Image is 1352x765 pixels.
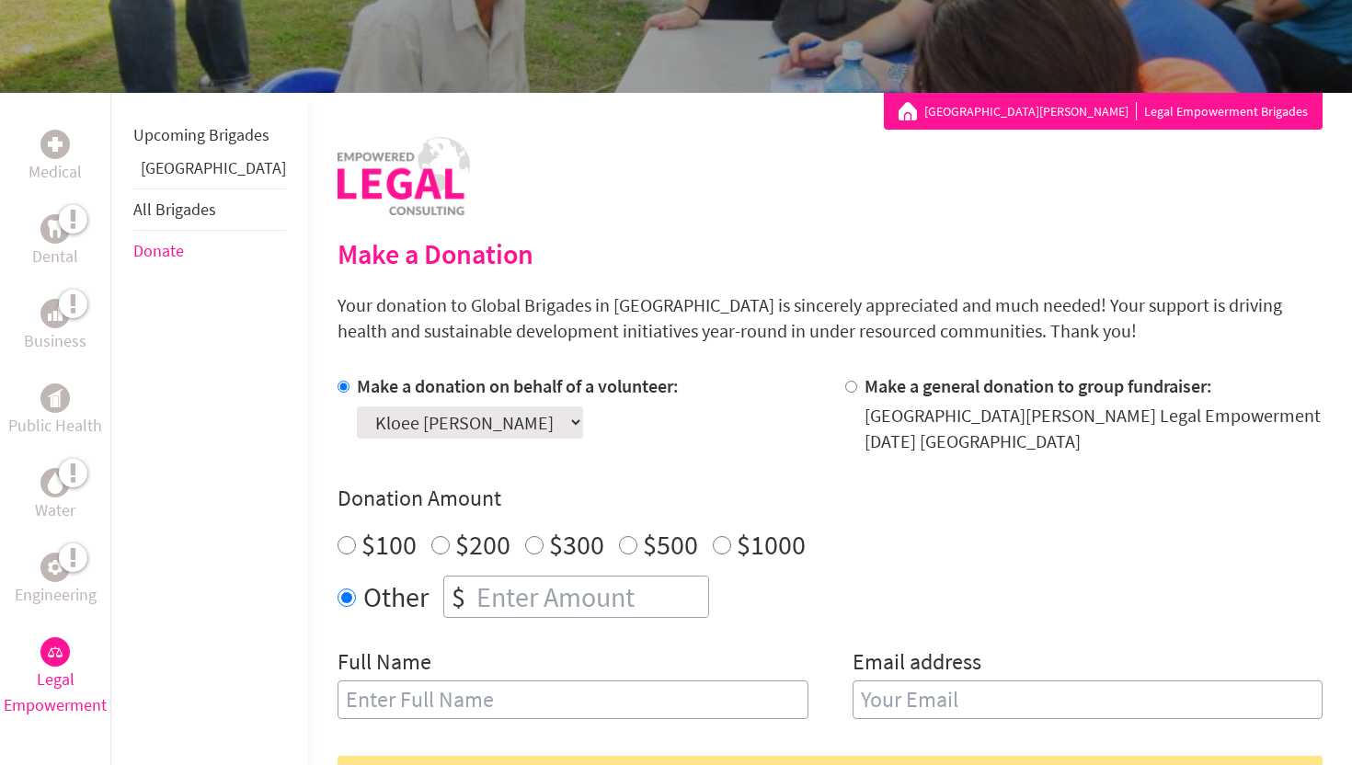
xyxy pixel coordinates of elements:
img: Engineering [48,560,63,575]
input: Your Email [853,680,1323,719]
p: Legal Empowerment [4,667,107,718]
label: $1000 [737,527,806,562]
a: BusinessBusiness [24,299,86,354]
h4: Donation Amount [338,484,1323,513]
input: Enter Full Name [338,680,808,719]
h2: Make a Donation [338,237,1323,270]
a: All Brigades [133,199,216,220]
label: Make a donation on behalf of a volunteer: [357,374,679,397]
p: Business [24,328,86,354]
p: Medical [29,159,82,185]
a: Legal EmpowermentLegal Empowerment [4,637,107,718]
input: Enter Amount [473,577,708,617]
div: Dental [40,214,70,244]
a: Public HealthPublic Health [8,383,102,439]
label: $500 [643,527,698,562]
div: Legal Empowerment Brigades [899,102,1308,120]
a: DentalDental [32,214,78,269]
a: WaterWater [35,468,75,523]
a: Upcoming Brigades [133,124,269,145]
label: Other [363,576,429,618]
a: EngineeringEngineering [15,553,97,608]
div: Medical [40,130,70,159]
a: [GEOGRAPHIC_DATA][PERSON_NAME] [924,102,1137,120]
img: Water [48,472,63,493]
div: Business [40,299,70,328]
li: Greece [133,155,286,188]
div: Legal Empowerment [40,637,70,667]
div: $ [444,577,473,617]
label: Email address [853,647,981,680]
img: Dental [48,220,63,237]
a: Donate [133,240,184,261]
img: Legal Empowerment [48,646,63,657]
label: Full Name [338,647,431,680]
p: Public Health [8,413,102,439]
a: MedicalMedical [29,130,82,185]
img: logo-human-rights.png [338,137,470,215]
img: Medical [48,137,63,152]
label: Make a general donation to group fundraiser: [865,374,1212,397]
div: Water [40,468,70,497]
p: Dental [32,244,78,269]
p: Water [35,497,75,523]
div: Public Health [40,383,70,413]
li: All Brigades [133,188,286,231]
div: Engineering [40,553,70,582]
p: Engineering [15,582,97,608]
label: $100 [361,527,417,562]
label: $300 [549,527,604,562]
li: Upcoming Brigades [133,115,286,155]
li: Donate [133,231,286,271]
img: Public Health [48,389,63,407]
div: [GEOGRAPHIC_DATA][PERSON_NAME] Legal Empowerment [DATE] [GEOGRAPHIC_DATA] [865,403,1323,454]
a: [GEOGRAPHIC_DATA] [141,157,286,178]
img: Business [48,306,63,321]
label: $200 [455,527,510,562]
p: Your donation to Global Brigades in [GEOGRAPHIC_DATA] is sincerely appreciated and much needed! Y... [338,292,1323,344]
